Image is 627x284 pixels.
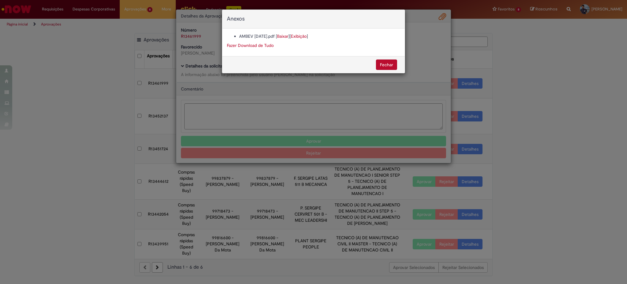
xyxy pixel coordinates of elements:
h4: Anexos [227,16,400,22]
a: Baixar [277,33,288,39]
li: AMBEV [DATE].pdf [ ] [239,33,400,39]
span: [ ] [290,33,308,39]
button: Fechar [376,59,397,70]
a: Exibição [291,33,307,39]
a: Fazer Download de Tudo [227,43,274,48]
